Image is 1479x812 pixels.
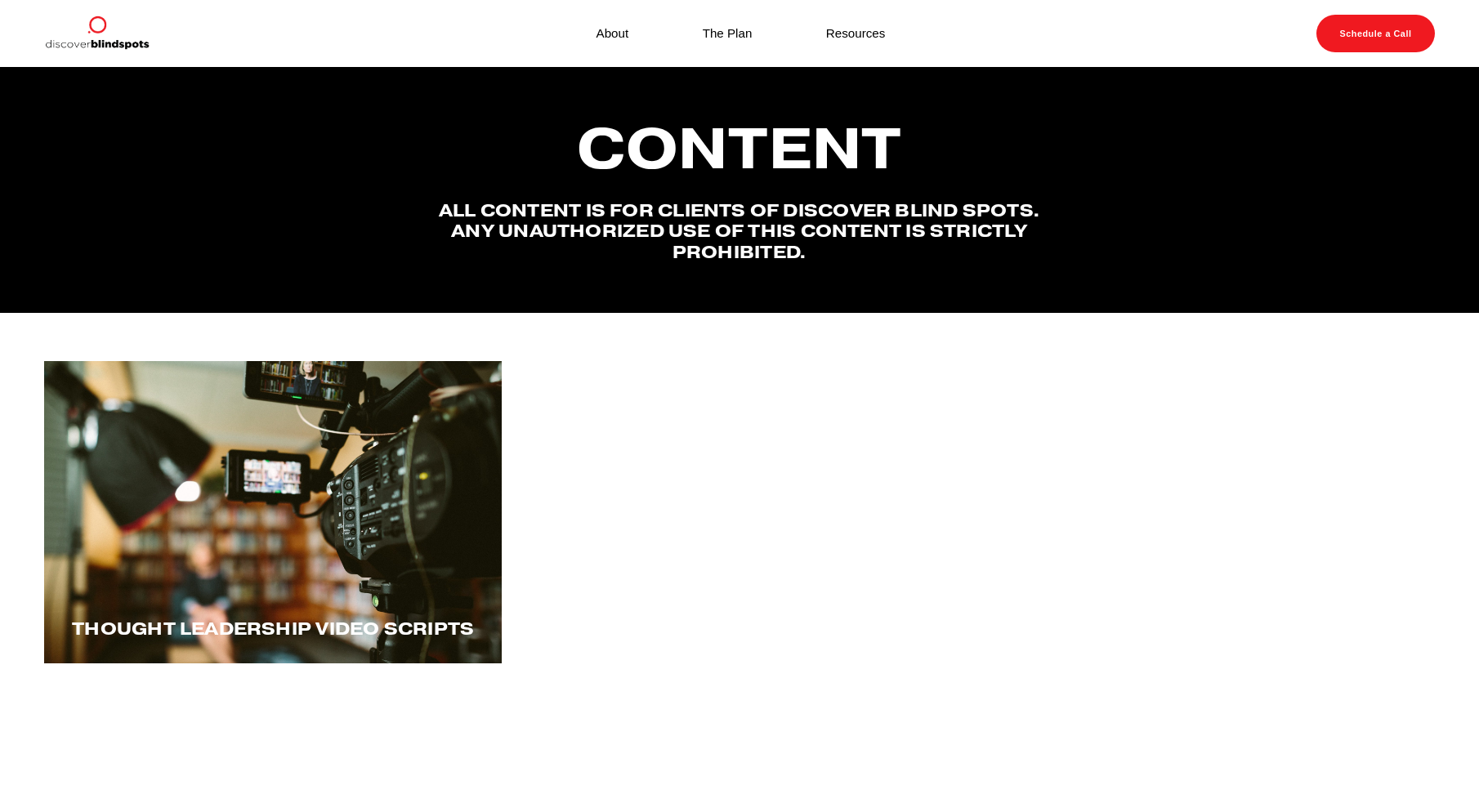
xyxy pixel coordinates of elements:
h2: Content [394,118,1084,179]
span: Thought LEadership Video Scripts [72,617,474,640]
a: About [597,22,629,44]
img: Discover Blind Spots [44,15,149,52]
span: Voice Overs [1136,617,1276,640]
a: The Plan [703,22,753,44]
h4: All content is for Clients of Discover Blind spots. Any unauthorized use of this content is stric... [394,200,1084,263]
span: One word blogs [643,617,836,640]
a: Resources [826,22,885,44]
a: Schedule a Call [1316,15,1434,52]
